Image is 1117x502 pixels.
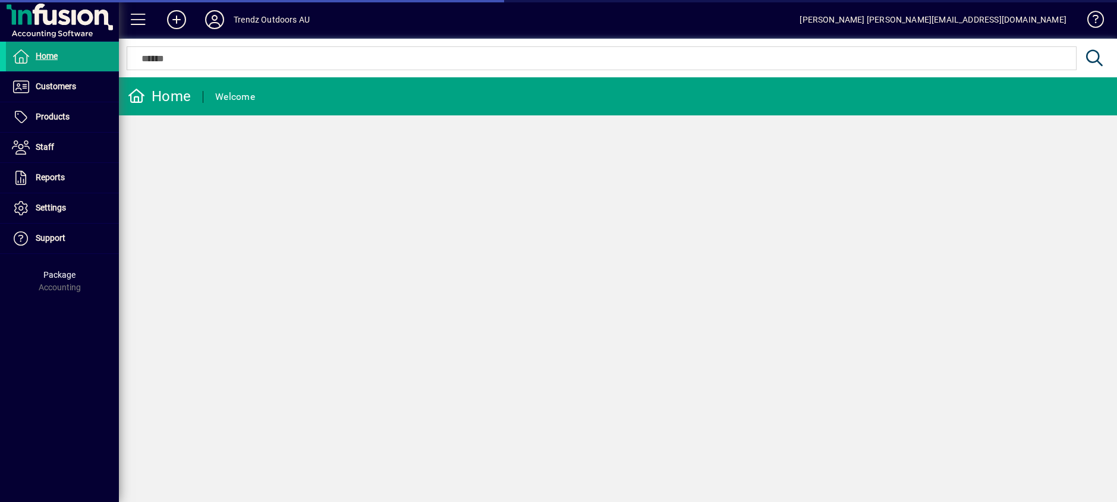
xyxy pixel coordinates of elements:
a: Staff [6,133,119,162]
span: Settings [36,203,66,212]
span: Home [36,51,58,61]
span: Staff [36,142,54,152]
a: Support [6,224,119,253]
button: Profile [196,9,234,30]
span: Customers [36,81,76,91]
button: Add [158,9,196,30]
a: Customers [6,72,119,102]
a: Knowledge Base [1078,2,1102,41]
div: Trendz Outdoors AU [234,10,310,29]
div: [PERSON_NAME] [PERSON_NAME][EMAIL_ADDRESS][DOMAIN_NAME] [800,10,1066,29]
a: Products [6,102,119,132]
span: Products [36,112,70,121]
span: Reports [36,172,65,182]
a: Reports [6,163,119,193]
div: Home [128,87,191,106]
div: Welcome [215,87,255,106]
span: Support [36,233,65,243]
a: Settings [6,193,119,223]
span: Package [43,270,75,280]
